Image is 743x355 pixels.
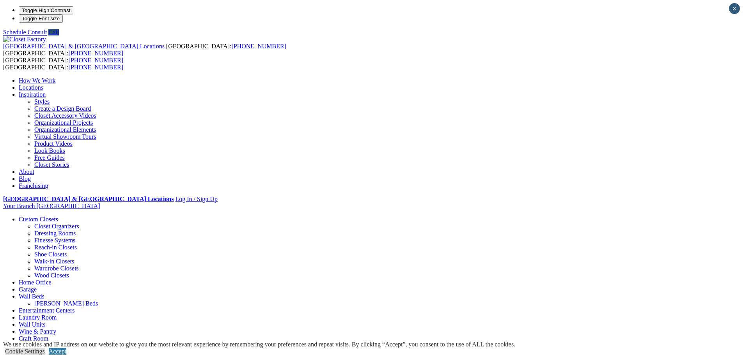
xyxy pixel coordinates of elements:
a: Organizational Projects [34,119,93,126]
a: Closet Stories [34,161,69,168]
a: Closet Organizers [34,223,79,230]
a: Closet Accessory Videos [34,112,96,119]
span: [GEOGRAPHIC_DATA] & [GEOGRAPHIC_DATA] Locations [3,43,165,49]
span: Your Branch [3,203,35,209]
a: Home Office [19,279,51,286]
a: Wall Units [19,321,45,328]
a: [GEOGRAPHIC_DATA] & [GEOGRAPHIC_DATA] Locations [3,43,166,49]
a: Styles [34,98,50,105]
a: Garage [19,286,37,293]
a: Create a Design Board [34,105,91,112]
div: We use cookies and IP address on our website to give you the most relevant experience by remember... [3,341,515,348]
button: Toggle Font size [19,14,63,23]
button: Close [729,3,740,14]
a: Wood Closets [34,272,69,279]
a: How We Work [19,77,56,84]
a: Locations [19,84,43,91]
a: Blog [19,175,31,182]
a: Virtual Showroom Tours [34,133,96,140]
a: Wine & Pantry [19,328,56,335]
span: [GEOGRAPHIC_DATA]: [GEOGRAPHIC_DATA]: [3,57,123,71]
a: [PHONE_NUMBER] [231,43,286,49]
a: Finesse Systems [34,237,75,244]
a: Organizational Elements [34,126,96,133]
a: Dressing Rooms [34,230,76,237]
a: Your Branch [GEOGRAPHIC_DATA] [3,203,100,209]
a: Laundry Room [19,314,57,321]
a: Log In / Sign Up [175,196,217,202]
a: Craft Room [19,335,48,342]
a: Accept [49,348,66,355]
a: Product Videos [34,140,73,147]
span: [GEOGRAPHIC_DATA]: [GEOGRAPHIC_DATA]: [3,43,286,57]
a: About [19,168,34,175]
a: Walk-in Closets [34,258,74,265]
a: [PHONE_NUMBER] [69,50,123,57]
a: Schedule Consult [3,29,47,35]
a: Shoe Closets [34,251,67,258]
a: Call [48,29,59,35]
a: Wardrobe Closets [34,265,79,272]
span: Toggle Font size [22,16,60,21]
a: [PHONE_NUMBER] [69,57,123,64]
a: [PERSON_NAME] Beds [34,300,98,307]
a: Franchising [19,182,48,189]
span: Toggle High Contrast [22,7,70,13]
a: Reach-in Closets [34,244,77,251]
a: Wall Beds [19,293,44,300]
a: Look Books [34,147,65,154]
span: [GEOGRAPHIC_DATA] [36,203,100,209]
a: Entertainment Centers [19,307,75,314]
a: [PHONE_NUMBER] [69,64,123,71]
img: Closet Factory [3,36,46,43]
a: Inspiration [19,91,46,98]
button: Toggle High Contrast [19,6,73,14]
a: Custom Closets [19,216,58,223]
a: [GEOGRAPHIC_DATA] & [GEOGRAPHIC_DATA] Locations [3,196,174,202]
a: Free Guides [34,154,65,161]
a: Cookie Settings [5,348,45,355]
